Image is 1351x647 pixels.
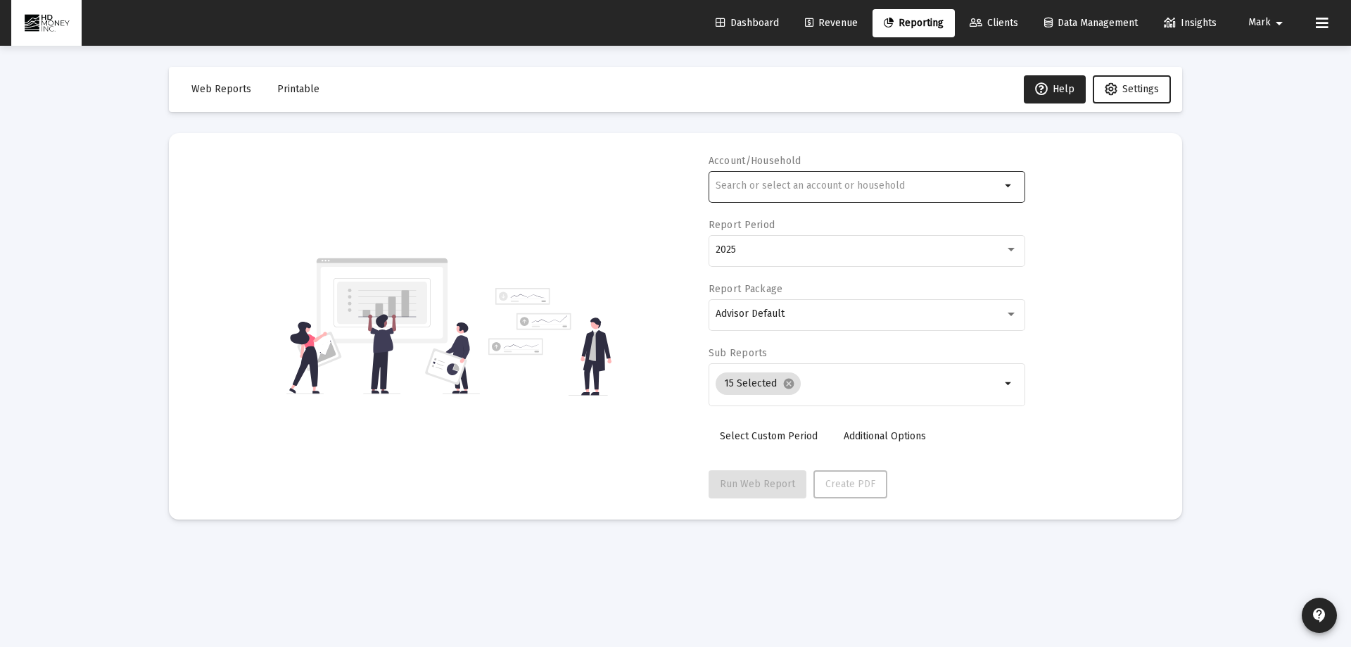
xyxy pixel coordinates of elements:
button: Run Web Report [709,470,806,498]
a: Dashboard [704,9,790,37]
span: Web Reports [191,83,251,95]
span: Dashboard [716,17,779,29]
span: Advisor Default [716,308,785,320]
mat-icon: cancel [782,377,795,390]
span: Printable [277,83,319,95]
mat-icon: arrow_drop_down [1001,177,1017,194]
span: Mark [1248,17,1271,29]
span: Run Web Report [720,478,795,490]
span: Insights [1164,17,1217,29]
button: Create PDF [813,470,887,498]
mat-icon: arrow_drop_down [1001,375,1017,392]
button: Settings [1093,75,1171,103]
a: Insights [1153,9,1228,37]
input: Search or select an account or household [716,180,1001,191]
mat-chip-list: Selection [716,370,1001,398]
img: Dashboard [22,9,71,37]
a: Reporting [873,9,955,37]
button: Printable [266,75,331,103]
span: Select Custom Period [720,430,818,442]
a: Revenue [794,9,869,37]
label: Report Package [709,283,783,295]
button: Web Reports [180,75,262,103]
span: Additional Options [844,430,926,442]
img: reporting [286,256,480,396]
mat-icon: arrow_drop_down [1271,9,1288,37]
span: Help [1035,83,1074,95]
span: Settings [1122,83,1159,95]
label: Sub Reports [709,347,768,359]
img: reporting-alt [488,288,611,396]
label: Report Period [709,219,775,231]
span: Reporting [884,17,944,29]
mat-chip: 15 Selected [716,372,801,395]
span: 2025 [716,244,736,256]
button: Mark [1231,8,1305,37]
button: Help [1024,75,1086,103]
span: Clients [970,17,1018,29]
span: Data Management [1044,17,1138,29]
a: Data Management [1033,9,1149,37]
span: Create PDF [825,478,875,490]
label: Account/Household [709,155,801,167]
span: Revenue [805,17,858,29]
mat-icon: contact_support [1311,607,1328,624]
a: Clients [958,9,1029,37]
